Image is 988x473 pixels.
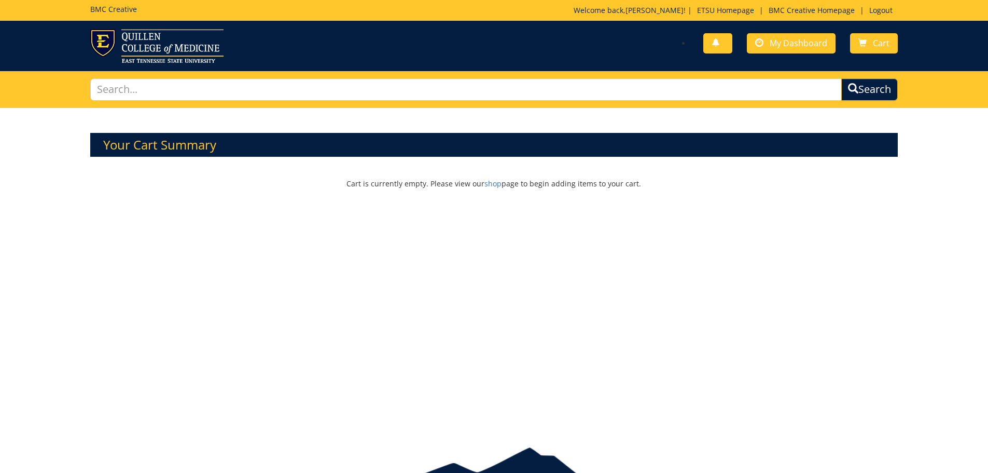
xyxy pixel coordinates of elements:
a: BMC Creative Homepage [763,5,860,15]
button: Search [841,78,898,101]
h5: BMC Creative [90,5,137,13]
h3: Your Cart Summary [90,133,898,157]
p: Welcome back, ! | | | [574,5,898,16]
p: Cart is currently empty. Please view our page to begin adding items to your cart. [90,162,898,206]
a: ETSU Homepage [692,5,759,15]
a: shop [484,179,502,188]
span: My Dashboard [770,37,827,49]
a: Logout [864,5,898,15]
input: Search... [90,78,842,101]
a: Cart [850,33,898,53]
span: Cart [873,37,889,49]
img: ETSU logo [90,29,224,63]
a: [PERSON_NAME] [625,5,684,15]
a: My Dashboard [747,33,836,53]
